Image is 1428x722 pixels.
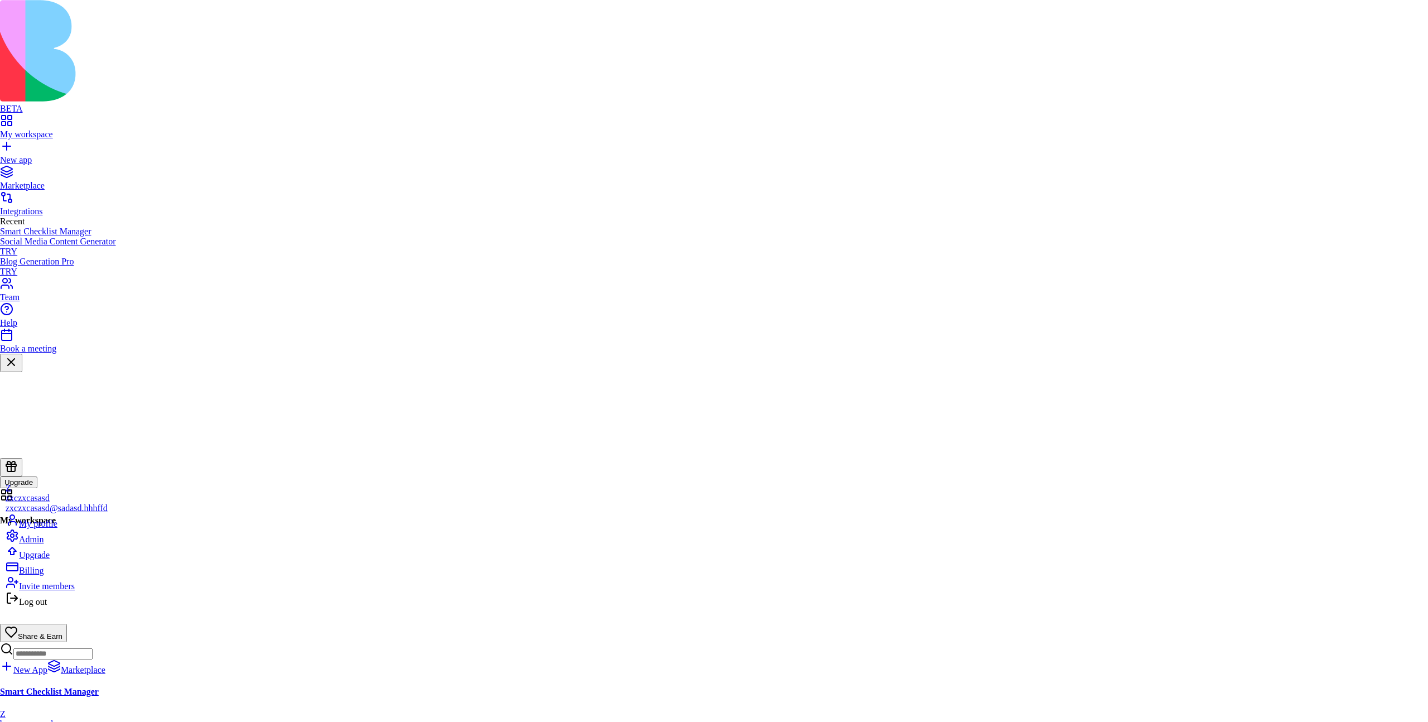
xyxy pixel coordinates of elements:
[19,550,50,560] span: Upgrade
[19,566,44,575] span: Billing
[6,560,108,576] a: Billing
[19,535,44,544] span: Admin
[6,483,11,493] span: Z
[6,576,108,591] a: Invite members
[19,597,47,607] span: Log out
[6,529,108,545] a: Admin
[6,483,108,513] a: Zzxczxcasasdzxczxcasasd@sadasd.hhhffd
[19,519,57,528] span: My profile
[6,545,108,560] a: Upgrade
[6,503,108,513] div: zxczxcasasd@sadasd.hhhffd
[6,513,108,529] a: My profile
[6,493,108,503] div: zxczxcasasd
[19,581,75,591] span: Invite members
